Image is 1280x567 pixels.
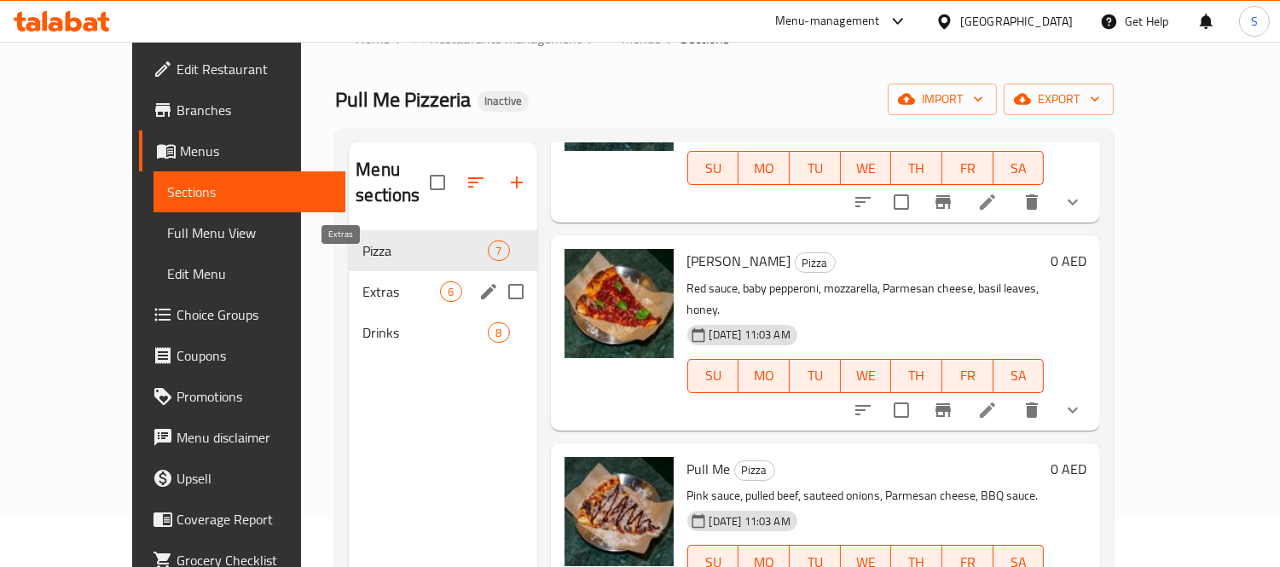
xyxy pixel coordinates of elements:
button: FR [942,359,993,393]
div: Menu-management [775,11,880,32]
span: Select to update [883,184,919,220]
button: SA [993,359,1045,393]
li: / [668,28,674,49]
button: SA [993,151,1045,185]
a: Edit menu item [977,400,998,420]
span: Edit Menu [167,263,333,284]
button: Branch-specific-item [923,390,964,431]
nav: breadcrumb [335,27,1114,49]
span: TH [898,156,935,181]
p: Red sauce, baby pepperoni, mozzarella, Parmesan cheese, basil leaves, honey. [687,278,1045,321]
div: items [488,322,509,343]
span: Pizza [796,253,835,273]
button: delete [1011,182,1052,223]
img: Pull Me [565,457,674,566]
a: Full Menu View [153,212,346,253]
span: Pizza [735,460,774,480]
a: Restaurants management [409,27,582,49]
span: SU [695,156,733,181]
div: Pizza7 [349,230,536,271]
span: Edit Restaurant [177,59,333,79]
span: Sections [681,28,729,49]
span: FR [949,156,987,181]
span: MO [745,156,783,181]
div: Extras6edit [349,271,536,312]
div: Pizza [734,460,775,481]
div: [GEOGRAPHIC_DATA] [960,12,1073,31]
button: FR [942,151,993,185]
button: TU [790,151,841,185]
button: WE [841,359,892,393]
a: Coverage Report [139,499,346,540]
span: 7 [489,243,508,259]
span: Select to update [883,392,919,428]
a: Edit Menu [153,253,346,294]
span: Restaurants management [430,28,582,49]
span: SU [695,363,733,388]
button: TU [790,359,841,393]
span: Menus [622,28,661,49]
h6: 0 AED [1051,457,1086,481]
button: sort-choices [843,182,883,223]
span: WE [848,156,885,181]
span: import [901,89,983,110]
button: edit [476,279,501,304]
a: Upsell [139,458,346,499]
span: Sections [167,182,333,202]
svg: Show Choices [1063,400,1083,420]
span: Upsell [177,468,333,489]
span: MO [745,363,783,388]
span: Menus [180,141,333,161]
span: Coupons [177,345,333,366]
span: Extras [362,281,440,302]
span: FR [949,363,987,388]
span: TU [796,156,834,181]
span: 6 [441,284,460,300]
h6: 0 AED [1051,249,1086,273]
a: Choice Groups [139,294,346,335]
button: TH [891,359,942,393]
span: Pizza [362,240,488,261]
span: [PERSON_NAME] [687,248,791,274]
img: Roni Queen [565,249,674,358]
span: Inactive [478,94,529,108]
div: items [488,240,509,261]
button: import [888,84,997,115]
span: export [1017,89,1100,110]
button: MO [738,151,790,185]
svg: Show Choices [1063,192,1083,212]
span: [DATE] 11:03 AM [703,327,797,343]
a: Menu disclaimer [139,417,346,458]
nav: Menu sections [349,223,536,360]
h2: Menu sections [356,157,429,208]
li: / [397,28,403,49]
span: Pull Me [687,456,731,482]
span: S [1251,12,1258,31]
span: Coverage Report [177,509,333,529]
button: Branch-specific-item [923,182,964,223]
button: MO [738,359,790,393]
button: SU [687,151,739,185]
button: SU [687,359,739,393]
div: Pizza [795,252,836,273]
button: show more [1052,182,1093,223]
span: Promotions [177,386,333,407]
span: 8 [489,325,508,341]
button: TH [891,151,942,185]
span: Drinks [362,322,488,343]
button: show more [1052,390,1093,431]
button: WE [841,151,892,185]
span: WE [848,363,885,388]
a: Menus [601,27,661,49]
span: Full Menu View [167,223,333,243]
span: SA [1000,363,1038,388]
a: Menus [139,130,346,171]
a: Edit Restaurant [139,49,346,90]
a: Promotions [139,376,346,417]
span: SA [1000,156,1038,181]
a: Coupons [139,335,346,376]
li: / [588,28,594,49]
span: [DATE] 11:03 AM [703,513,797,529]
button: delete [1011,390,1052,431]
span: TU [796,363,834,388]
